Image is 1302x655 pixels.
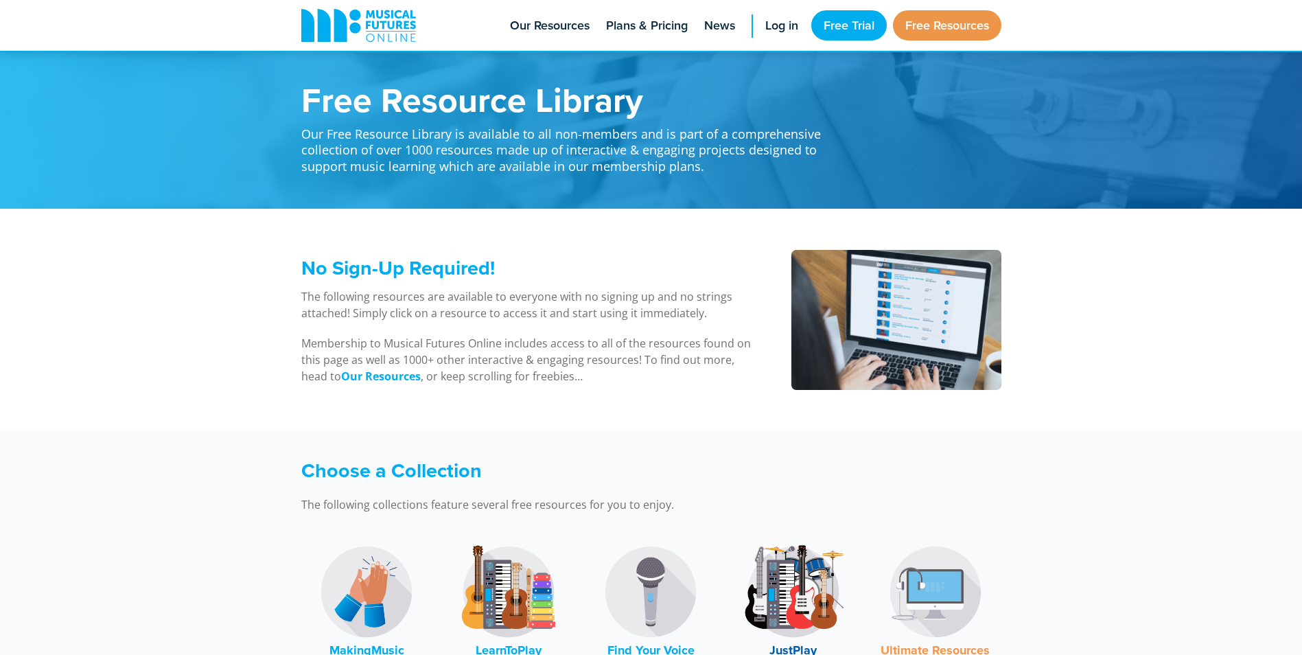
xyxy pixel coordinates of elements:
img: Find Your Voice Logo [599,540,702,643]
img: LearnToPlay Logo [457,540,560,643]
a: Our Resources [341,369,421,384]
p: The following collections feature several free resources for you to enjoy. [301,496,837,513]
img: JustPlay Logo [742,540,845,643]
a: Free Resources [893,10,1001,41]
a: Free Trial [811,10,887,41]
span: News [704,16,735,35]
p: Our Free Resource Library is available to all non-members and is part of a comprehensive collecti... [301,117,837,174]
img: Music Technology Logo [884,540,987,643]
span: Our Resources [510,16,590,35]
h3: Choose a Collection [301,459,837,483]
img: MakingMusic Logo [315,540,418,643]
p: The following resources are available to everyone with no signing up and no strings attached! Sim... [301,288,756,321]
span: No Sign-Up Required! [301,253,495,282]
h1: Free Resource Library [301,82,837,117]
span: Plans & Pricing [606,16,688,35]
p: Membership to Musical Futures Online includes access to all of the resources found on this page a... [301,335,756,384]
span: Log in [765,16,798,35]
